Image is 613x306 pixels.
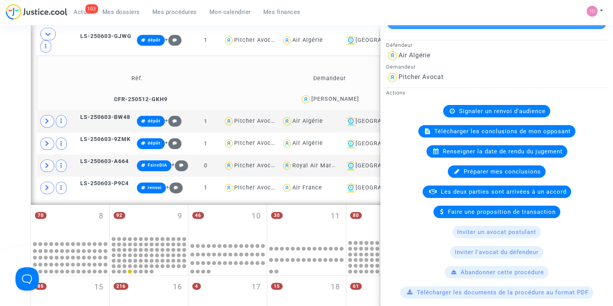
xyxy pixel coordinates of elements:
[114,212,125,219] span: 92
[343,161,414,170] div: [GEOGRAPHIC_DATA]
[31,205,109,239] div: lundi septembre 8, 70 events, click to expand
[350,283,362,290] span: 61
[386,50,399,62] img: icon-user.svg
[74,9,90,15] span: Actus
[292,118,323,124] div: Air Algérie
[148,119,161,124] span: dépôt
[166,184,183,191] span: +
[346,205,425,239] div: vendredi septembre 12, 80 events, click to expand
[281,138,293,149] img: icon-user.svg
[343,183,414,193] div: [GEOGRAPHIC_DATA]
[346,139,356,148] img: icon-banque.svg
[96,6,146,18] a: Mes dossiers
[223,35,235,46] img: icon-user.svg
[192,212,204,219] span: 46
[35,283,47,290] span: 85
[234,184,277,191] div: Pitcher Avocat
[152,9,197,15] span: Mes procédures
[73,114,130,120] span: LS-250603-BW48
[343,36,414,45] div: [GEOGRAPHIC_DATA]
[350,212,362,219] span: 80
[223,116,235,127] img: icon-user.svg
[110,205,188,235] div: mardi septembre 9, 92 events, click to expand
[271,283,283,290] span: 15
[434,128,571,135] span: Télécharger les conclusions de mon opposant
[399,52,430,59] div: Air Algérie
[165,139,181,146] span: +
[223,182,235,194] img: icon-user.svg
[67,6,96,18] a: 103Actus
[165,36,181,43] span: +
[146,6,203,18] a: Mes procédures
[455,249,539,256] span: Inviter l'avocat du défendeur
[292,184,322,191] div: Air France
[343,139,414,148] div: [GEOGRAPHIC_DATA]
[441,188,566,195] span: Les deux parties sont arrivées à un accord
[331,211,340,222] span: 11
[252,211,261,222] span: 10
[148,141,161,146] span: dépôt
[73,158,129,165] span: LS-250603-A664
[191,25,221,55] td: 1
[191,177,221,199] td: 1
[399,73,444,81] div: Pitcher Avocat
[191,155,221,177] td: 0
[386,64,416,70] small: Demandeur
[165,117,181,124] span: +
[6,4,67,20] img: jc-logo.svg
[386,90,406,96] small: Actions
[443,148,563,155] span: Renseigner la date de rendu du jugement
[234,37,277,43] div: Pitcher Avocat
[281,182,293,194] img: icon-user.svg
[223,138,235,149] img: icon-user.svg
[188,205,267,239] div: mercredi septembre 10, 46 events, click to expand
[234,140,277,146] div: Pitcher Avocat
[73,33,131,40] span: LS-250603-GJWG
[73,180,129,187] span: LS-250603-P9C4
[263,9,300,15] span: Mes finances
[234,118,277,124] div: Pitcher Avocat
[171,162,188,168] span: +
[331,282,340,293] span: 18
[292,37,323,43] div: Air Algérie
[114,283,128,290] span: 216
[223,160,235,171] img: icon-user.svg
[40,66,235,91] td: Réf.
[300,94,311,105] img: icon-user.svg
[209,9,251,15] span: Mon calendrier
[102,9,140,15] span: Mes dossiers
[346,183,356,193] img: icon-banque.svg
[281,160,293,171] img: icon-user.svg
[234,162,277,169] div: Pitcher Avocat
[459,108,546,115] span: Signaler un renvoi d'audience
[386,42,413,48] small: Défendeur
[267,205,345,239] div: jeudi septembre 11, 30 events, click to expand
[191,110,221,132] td: 1
[178,211,182,222] span: 9
[148,185,162,190] span: renvoi
[85,4,98,14] div: 103
[386,71,399,84] img: icon-user.svg
[192,283,201,290] span: 4
[148,163,167,168] span: FaireDIA
[148,38,161,43] span: dépôt
[107,96,167,103] span: CFR-250512-GKH9
[16,267,39,291] iframe: Help Scout Beacon - Open
[311,96,359,102] div: [PERSON_NAME]
[464,168,541,175] span: Préparer mes conclusions
[457,229,536,236] span: Inviter un avocat postulant
[271,212,283,219] span: 30
[292,140,323,146] div: Air Algérie
[292,162,338,169] div: Royal Air Maroc
[346,36,356,45] img: icon-banque.svg
[417,289,589,296] span: Télécharger les documents de la procédure au format PDF
[461,269,544,276] span: Abandonner cette procédure
[110,276,188,306] div: mardi septembre 16, 216 events, click to expand
[346,161,356,170] img: icon-banque.svg
[587,6,597,17] img: fe1f3729a2b880d5091b466bdc4f5af5
[281,116,293,127] img: icon-user.svg
[94,282,104,293] span: 15
[257,6,307,18] a: Mes finances
[73,136,131,143] span: LS-250603-9ZMK
[252,282,261,293] span: 17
